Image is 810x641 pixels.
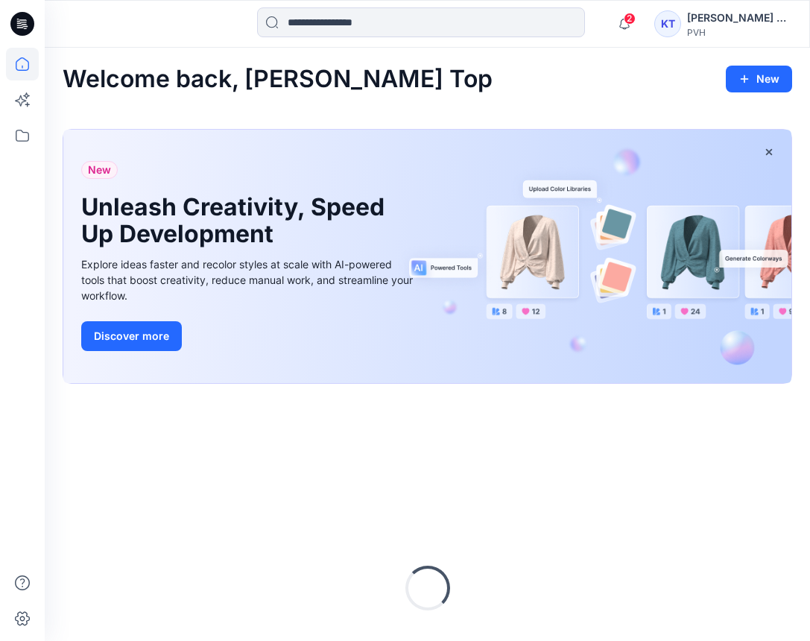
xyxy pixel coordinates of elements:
button: New [726,66,792,92]
div: KT [654,10,681,37]
span: New [88,161,111,179]
div: PVH [687,27,791,38]
div: Explore ideas faster and recolor styles at scale with AI-powered tools that boost creativity, red... [81,256,417,303]
h1: Unleash Creativity, Speed Up Development [81,194,394,247]
a: Discover more [81,321,417,351]
h2: Welcome back, [PERSON_NAME] Top [63,66,493,93]
span: 2 [624,13,636,25]
button: Discover more [81,321,182,351]
div: [PERSON_NAME] Top [PERSON_NAME] Top [687,9,791,27]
